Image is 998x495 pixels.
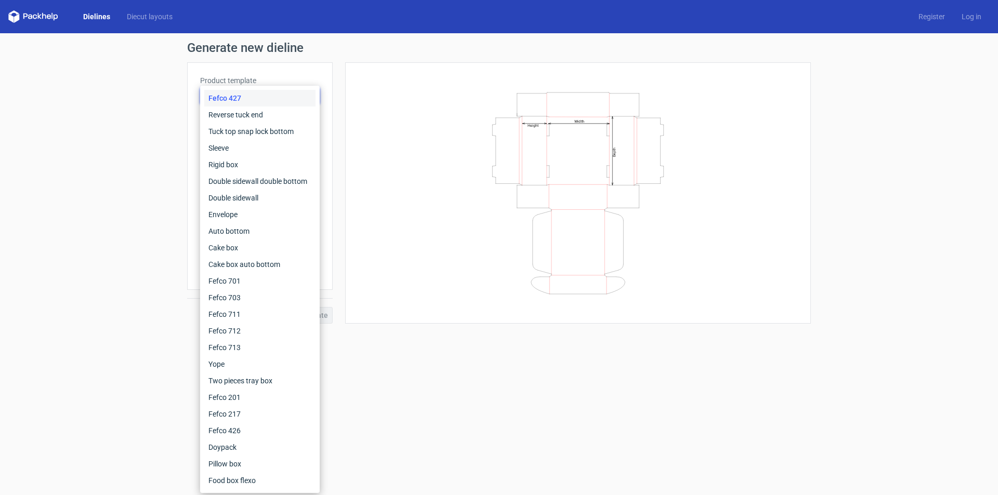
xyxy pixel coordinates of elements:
a: Log in [953,11,990,22]
div: Double sidewall [204,190,316,206]
h1: Generate new dieline [187,42,811,54]
div: Fefco 713 [204,339,316,356]
div: Fefco 427 [204,90,316,106]
label: Product template [200,75,320,86]
div: Fefco 426 [204,422,316,439]
a: Register [910,11,953,22]
div: Fefco 217 [204,406,316,422]
div: Fefco 712 [204,323,316,339]
a: Diecut layouts [119,11,181,22]
div: Fefco 703 [204,289,316,306]
div: Rigid box [204,156,316,173]
div: Fefco 701 [204,273,316,289]
div: Cake box auto bottom [204,256,316,273]
text: Depth [612,147,616,156]
text: Width [574,118,584,123]
div: Cake box [204,239,316,256]
div: Doypack [204,439,316,456]
text: Height [528,123,539,127]
div: Envelope [204,206,316,223]
div: Reverse tuck end [204,106,316,123]
div: Two pieces tray box [204,372,316,389]
div: Pillow box [204,456,316,472]
div: Sleeve [204,140,316,156]
div: Fefco 711 [204,306,316,323]
div: Double sidewall double bottom [204,173,316,190]
a: Dielines [75,11,119,22]
div: Food box flexo [204,472,316,489]
div: Tuck top snap lock bottom [204,123,316,140]
div: Auto bottom [204,223,316,239]
div: Fefco 201 [204,389,316,406]
div: Yope [204,356,316,372]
